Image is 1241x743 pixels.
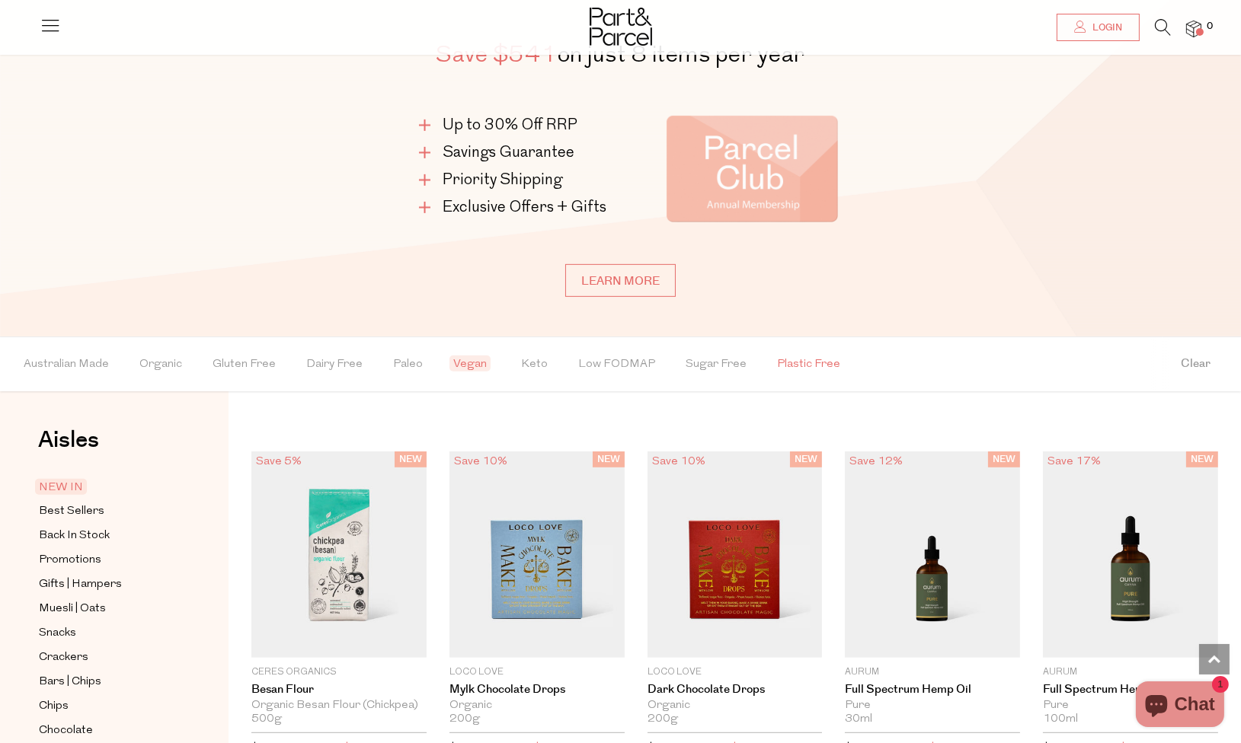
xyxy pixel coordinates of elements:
[1203,20,1217,33] span: 0
[39,623,178,643] a: Snacks
[358,36,884,74] h2: on just 8 items per year
[790,451,822,467] span: NEW
[39,697,178,716] a: Chips
[648,665,823,679] p: Loco Love
[449,356,491,371] span: Vegan
[1043,713,1078,726] span: 100ml
[1057,14,1140,41] a: Login
[845,683,1020,697] a: Full Spectrum Hemp Oil
[39,575,178,594] a: Gifts | Hampers
[24,338,109,391] span: Australian Made
[39,697,69,716] span: Chips
[593,451,625,467] span: NEW
[251,699,427,713] div: Organic Besan Flour (Chickpea)
[393,338,423,391] span: Paleo
[39,672,178,691] a: Bars | Chips
[449,665,625,679] p: Loco Love
[565,264,676,297] a: Learn more
[521,338,548,391] span: Keto
[449,699,625,713] div: Organic
[39,502,104,521] span: Best Sellers
[1043,665,1218,679] p: Aurum
[1186,21,1201,37] a: 0
[251,451,427,658] img: Besan Flour
[845,665,1020,679] p: Aurum
[590,8,652,46] img: Part&Parcel
[395,451,427,467] span: NEW
[39,599,178,618] a: Muesli | Oats
[38,429,99,467] a: Aisles
[1043,683,1218,697] a: Full Spectrum Hemp Oil
[39,527,110,545] span: Back In Stock
[39,550,178,569] a: Promotions
[39,576,122,594] span: Gifts | Hampers
[686,338,747,391] span: Sugar Free
[1043,451,1218,658] img: Full Spectrum Hemp Oil
[39,526,178,545] a: Back In Stock
[449,451,512,472] div: Save 10%
[38,423,99,457] span: Aisles
[1131,681,1229,731] inbox-online-store-chat: Shopify online store chat
[777,338,840,391] span: Plastic Free
[449,713,480,726] span: 200g
[35,479,87,495] span: NEW IN
[251,683,427,697] a: Besan Flour
[39,624,76,643] span: Snacks
[251,451,306,472] div: Save 5%
[306,338,363,391] span: Dairy Free
[39,648,178,667] a: Crackers
[251,713,282,726] span: 500g
[1043,451,1105,472] div: Save 17%
[39,673,101,691] span: Bars | Chips
[419,197,613,218] li: Exclusive Offers + Gifts
[39,478,178,496] a: NEW IN
[845,451,1020,658] img: Full Spectrum Hemp Oil
[419,142,613,164] li: Savings Guarantee
[139,338,182,391] span: Organic
[648,683,823,697] a: Dark Chocolate Drops
[39,722,93,740] span: Chocolate
[419,115,613,136] li: Up to 30% Off RRP
[648,451,823,658] img: Dark Chocolate Drops
[449,683,625,697] a: Mylk Chocolate Drops
[39,721,178,740] a: Chocolate
[251,665,427,679] p: Ceres Organics
[1186,451,1218,467] span: NEW
[213,338,276,391] span: Gluten Free
[1043,699,1218,713] div: Pure
[39,551,101,569] span: Promotions
[419,170,613,191] li: Priority Shipping
[1089,21,1122,34] span: Login
[845,451,907,472] div: Save 12%
[39,600,106,618] span: Muesli | Oats
[648,699,823,713] div: Organic
[648,713,678,726] span: 200g
[1150,337,1241,391] button: Clear filter by Filter
[845,713,872,726] span: 30ml
[39,502,178,521] a: Best Sellers
[39,649,88,667] span: Crackers
[578,338,655,391] span: Low FODMAP
[988,451,1020,467] span: NEW
[845,699,1020,713] div: Pure
[648,451,710,472] div: Save 10%
[449,451,625,658] img: Mylk Chocolate Drops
